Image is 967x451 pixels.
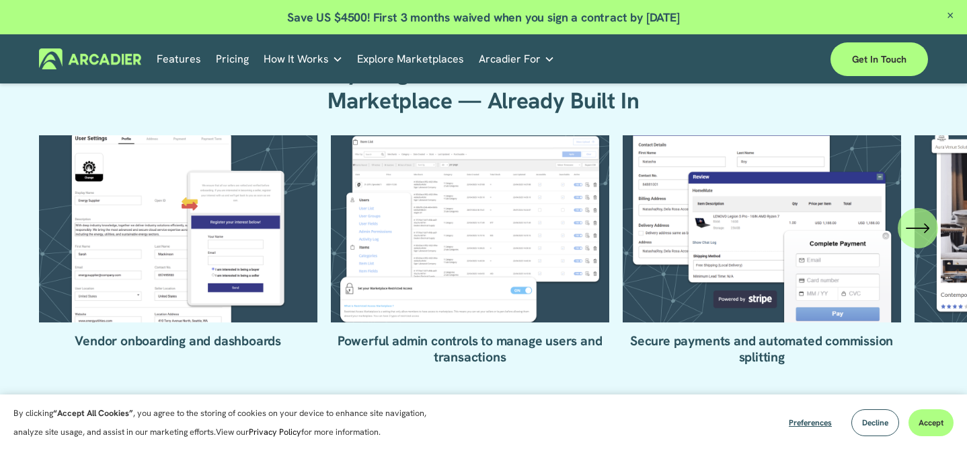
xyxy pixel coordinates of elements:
span: How It Works [264,50,329,69]
button: Decline [851,409,899,436]
a: folder dropdown [479,48,555,69]
a: folder dropdown [264,48,343,69]
strong: “Accept All Cookies” [53,407,133,419]
a: Explore Marketplaces [357,48,464,69]
a: Pricing [216,48,249,69]
button: Next [898,208,938,248]
p: By clicking , you agree to the storing of cookies on your device to enhance site navigation, anal... [13,404,451,442]
button: Preferences [779,409,842,436]
a: Features [157,48,201,69]
span: Preferences [789,417,832,428]
a: Privacy Policy [249,426,301,438]
h2: Everything You Need to Launch Your Marketplace — Already Built In [298,59,668,114]
span: Decline [862,417,888,428]
span: Arcadier For [479,50,541,69]
img: Arcadier [39,48,142,69]
iframe: Chat Widget [900,386,967,451]
a: Get in touch [830,42,928,76]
